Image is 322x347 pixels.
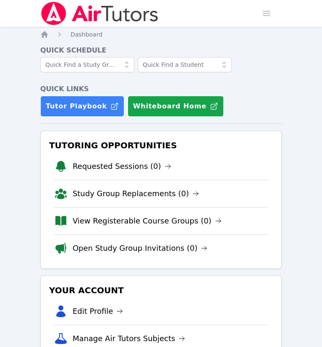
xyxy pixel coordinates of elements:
button: Whiteboard Home [128,96,224,117]
span: Dashboard [71,31,102,38]
a: Manage Air Tutors Subjects [73,333,186,344]
h4: Quick Links [40,84,282,94]
nav: Breadcrumb [40,30,282,39]
a: Study Group Replacements (0) [73,188,199,200]
h3: Your Account [47,283,275,298]
a: Dashboard [71,30,102,39]
a: View Registerable Course Groups (0) [73,215,222,227]
img: Air Tutors [40,2,159,25]
input: Quick Find a Student [138,57,232,72]
h4: Quick Schedule [40,45,282,55]
a: Edit Profile [73,305,123,317]
a: Requested Sessions (0) [73,160,171,172]
h3: Tutoring Opportunities [47,138,275,153]
a: Open Study Group Invitations (0) [73,242,208,254]
a: Tutor Playbook [40,96,124,117]
input: Quick Find a Study Group [40,57,134,72]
